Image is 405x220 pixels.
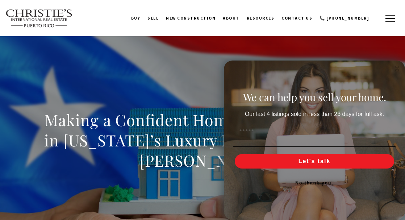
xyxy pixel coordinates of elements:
[281,16,312,21] span: Contact Us
[5,9,73,28] img: Christie's International Real Estate text transparent background
[166,16,216,21] span: New Construction
[381,8,400,29] button: button
[320,16,369,21] span: 📞 [PHONE_NUMBER]
[243,9,278,27] a: Resources
[235,154,394,169] button: Let's talk
[393,64,401,73] button: Close dialog
[219,9,243,27] a: About
[243,90,386,104] span: We can help you sell your home.
[373,14,381,22] a: search
[233,146,396,147] img: underline
[162,9,219,27] a: New Construction
[233,176,396,190] button: No thank you.
[316,9,373,27] a: call +18887204043
[128,9,144,27] a: BUY
[43,110,362,171] h1: Making a Confident Home Buying Decision in [US_STATE]’s Luxury Market: A Step-by-[PERSON_NAME]
[144,9,162,27] a: SELL
[224,61,405,220] div: FLYOUT Form
[245,111,384,117] span: Our last 4 listings sold in less than 23 days for full ask.
[233,125,396,139] input: Email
